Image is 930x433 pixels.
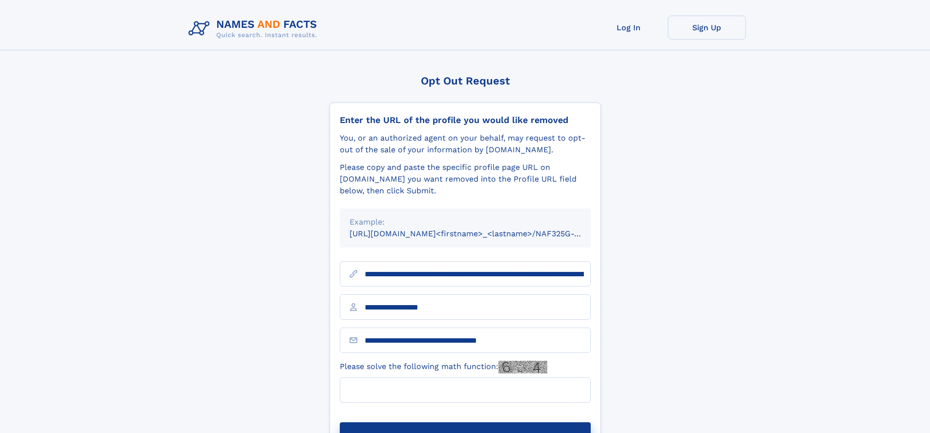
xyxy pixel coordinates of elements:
[330,75,601,87] div: Opt Out Request
[668,16,746,40] a: Sign Up
[340,115,591,125] div: Enter the URL of the profile you would like removed
[185,16,325,42] img: Logo Names and Facts
[340,132,591,156] div: You, or an authorized agent on your behalf, may request to opt-out of the sale of your informatio...
[350,216,581,228] div: Example:
[350,229,609,238] small: [URL][DOMAIN_NAME]<firstname>_<lastname>/NAF325G-xxxxxxxx
[590,16,668,40] a: Log In
[340,162,591,197] div: Please copy and paste the specific profile page URL on [DOMAIN_NAME] you want removed into the Pr...
[340,361,547,373] label: Please solve the following math function:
